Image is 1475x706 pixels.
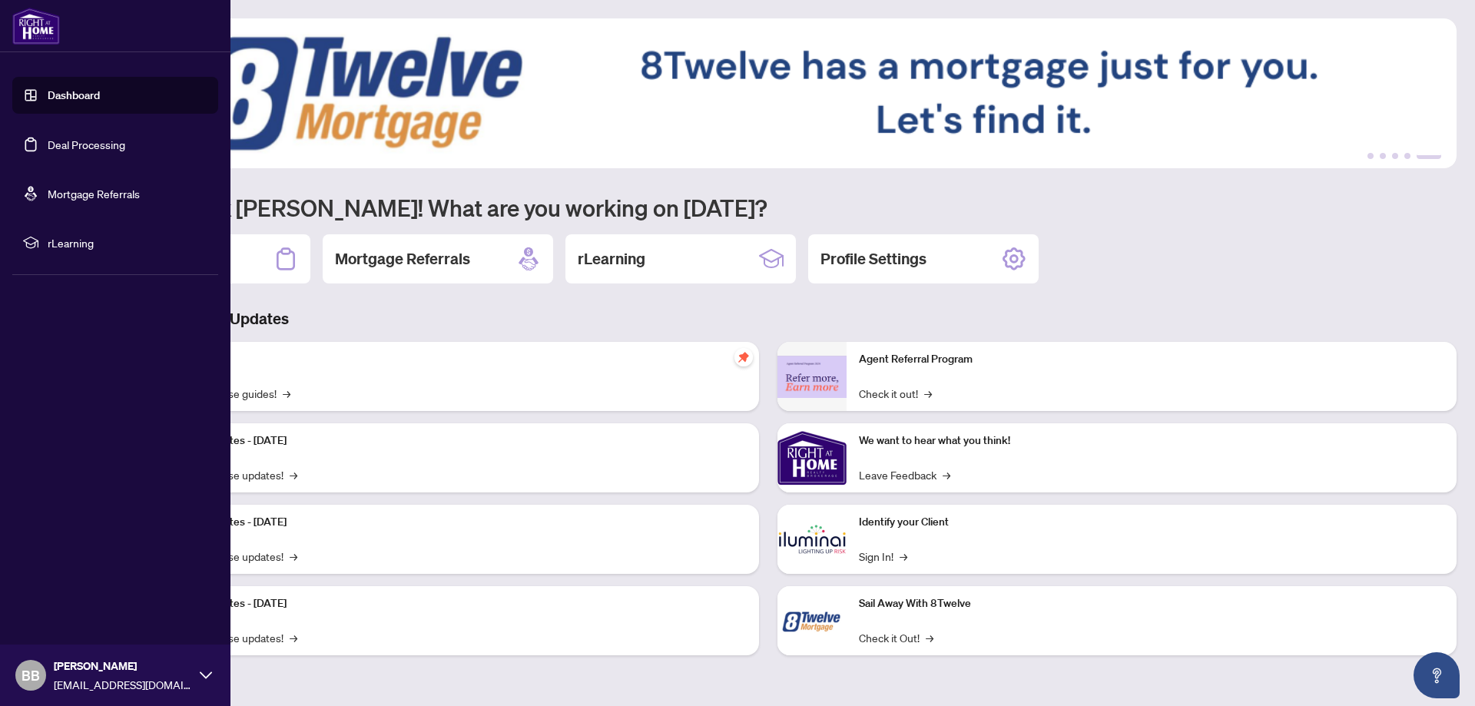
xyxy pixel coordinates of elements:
[859,548,907,565] a: Sign In!→
[161,514,747,531] p: Platform Updates - [DATE]
[943,466,950,483] span: →
[777,423,847,492] img: We want to hear what you think!
[734,348,753,366] span: pushpin
[859,351,1444,368] p: Agent Referral Program
[777,356,847,398] img: Agent Referral Program
[161,433,747,449] p: Platform Updates - [DATE]
[290,548,297,565] span: →
[1417,153,1441,159] button: 5
[80,193,1457,222] h1: Welcome back [PERSON_NAME]! What are you working on [DATE]?
[22,665,40,686] span: BB
[1380,153,1386,159] button: 2
[1404,153,1410,159] button: 4
[1414,652,1460,698] button: Open asap
[335,248,470,270] h2: Mortgage Referrals
[859,629,933,646] a: Check it Out!→
[290,466,297,483] span: →
[859,466,950,483] a: Leave Feedback→
[777,505,847,574] img: Identify your Client
[859,433,1444,449] p: We want to hear what you think!
[283,385,290,402] span: →
[54,658,192,675] span: [PERSON_NAME]
[161,351,747,368] p: Self-Help
[48,88,100,102] a: Dashboard
[859,514,1444,531] p: Identify your Client
[859,595,1444,612] p: Sail Away With 8Twelve
[777,586,847,655] img: Sail Away With 8Twelve
[48,234,207,251] span: rLearning
[12,8,60,45] img: logo
[1392,153,1398,159] button: 3
[80,18,1457,168] img: Slide 4
[1367,153,1374,159] button: 1
[290,629,297,646] span: →
[161,595,747,612] p: Platform Updates - [DATE]
[900,548,907,565] span: →
[578,248,645,270] h2: rLearning
[54,676,192,693] span: [EMAIL_ADDRESS][DOMAIN_NAME]
[924,385,932,402] span: →
[820,248,926,270] h2: Profile Settings
[926,629,933,646] span: →
[48,187,140,201] a: Mortgage Referrals
[859,385,932,402] a: Check it out!→
[48,138,125,151] a: Deal Processing
[80,308,1457,330] h3: Brokerage & Industry Updates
